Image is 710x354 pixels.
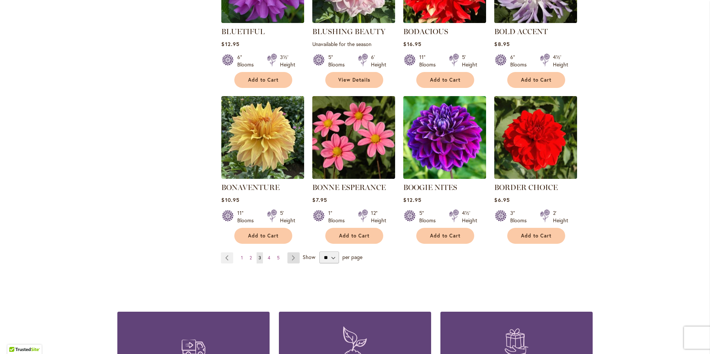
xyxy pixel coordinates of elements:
div: 4½' Height [462,209,477,224]
a: BONAVENTURE [221,183,280,192]
span: Add to Cart [521,233,551,239]
div: 12" Height [371,209,386,224]
span: Add to Cart [248,77,279,83]
div: 3" Blooms [510,209,531,224]
div: 4½' Height [553,53,568,68]
div: 5' Height [462,53,477,68]
a: BOOGIE NITES [403,173,486,180]
div: 6" Blooms [237,53,258,68]
span: View Details [338,77,370,83]
a: BLUSHING BEAUTY [312,27,385,36]
div: 1" Blooms [328,209,349,224]
div: 5" Blooms [419,209,440,224]
button: Add to Cart [416,72,474,88]
div: 2' Height [553,209,568,224]
img: BONNE ESPERANCE [312,96,395,179]
p: Unavailable for the season [312,40,395,47]
a: BODACIOUS [403,27,448,36]
a: BONNE ESPERANCE [312,183,386,192]
span: Add to Cart [248,233,279,239]
a: BODACIOUS [403,17,486,24]
span: $7.95 [312,196,327,203]
a: BLUSHING BEAUTY [312,17,395,24]
a: View Details [325,72,383,88]
a: 2 [248,252,254,263]
span: Add to Cart [430,77,460,83]
a: BORDER CHOICE [494,173,577,180]
span: Add to Cart [521,77,551,83]
span: 2 [250,255,252,260]
span: $12.95 [403,196,421,203]
div: 5" Blooms [328,53,349,68]
a: 1 [239,252,245,263]
span: Add to Cart [430,233,460,239]
div: 11" Blooms [237,209,258,224]
div: 6" Blooms [510,53,531,68]
img: BORDER CHOICE [494,96,577,179]
span: Show [303,253,315,260]
iframe: Launch Accessibility Center [6,328,26,348]
img: BOOGIE NITES [403,96,486,179]
a: 5 [275,252,281,263]
a: Bonaventure [221,173,304,180]
span: Add to Cart [339,233,369,239]
a: BLUETIFUL [221,27,265,36]
button: Add to Cart [416,228,474,244]
span: $10.95 [221,196,239,203]
button: Add to Cart [234,228,292,244]
span: $6.95 [494,196,509,203]
img: Bonaventure [221,96,304,179]
div: 3½' Height [280,53,295,68]
span: $12.95 [221,40,239,47]
a: BOLD ACCENT [494,17,577,24]
a: BORDER CHOICE [494,183,558,192]
span: 5 [277,255,280,260]
a: BONNE ESPERANCE [312,173,395,180]
span: $16.95 [403,40,421,47]
span: $8.95 [494,40,509,47]
button: Add to Cart [507,228,565,244]
span: 3 [258,255,261,260]
span: per page [342,253,362,260]
a: Bluetiful [221,17,304,24]
button: Add to Cart [234,72,292,88]
a: BOOGIE NITES [403,183,457,192]
span: 1 [241,255,243,260]
div: 6' Height [371,53,386,68]
a: 4 [266,252,272,263]
div: 11" Blooms [419,53,440,68]
a: BOLD ACCENT [494,27,548,36]
span: 4 [268,255,270,260]
button: Add to Cart [507,72,565,88]
button: Add to Cart [325,228,383,244]
div: 5' Height [280,209,295,224]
